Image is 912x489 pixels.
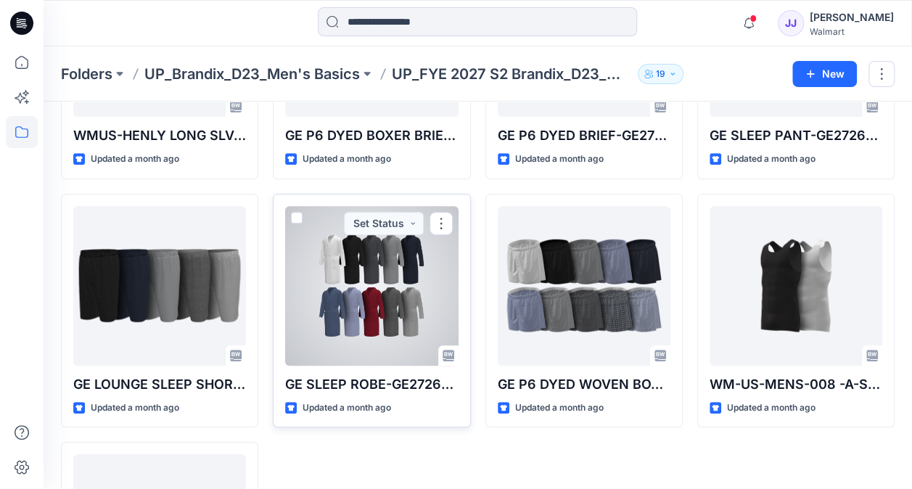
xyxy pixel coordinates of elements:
[303,400,391,416] p: Updated a month ago
[710,374,882,395] p: WM-US-MENS-008 -A-SHIRT-[PERSON_NAME]-N3-3D
[73,206,246,366] a: GE LOUNGE SLEEP SHORT-GE27260850
[73,374,246,395] p: GE LOUNGE SLEEP SHORT-GE27260850
[91,400,179,416] p: Updated a month ago
[73,126,246,146] p: WMUS-HENLY LONG SLV-N2-3D
[498,126,670,146] p: GE P6 DYED BRIEF-GE27260846
[285,206,458,366] a: GE SLEEP ROBE-GE27260870
[792,61,857,87] button: New
[727,152,816,167] p: Updated a month ago
[710,126,882,146] p: GE SLEEP PANT-GE27260851
[638,64,683,84] button: 19
[303,152,391,167] p: Updated a month ago
[285,126,458,146] p: GE P6 DYED BOXER BRIEF-GE27260848
[656,66,665,82] p: 19
[498,374,670,395] p: GE P6 DYED WOVEN BOXER-GE27260849
[778,10,804,36] div: JJ
[515,400,604,416] p: Updated a month ago
[515,152,604,167] p: Updated a month ago
[810,9,894,26] div: [PERSON_NAME]
[727,400,816,416] p: Updated a month ago
[392,64,632,84] p: UP_FYE 2027 S2 Brandix_D23_Men's Basics- [PERSON_NAME]
[91,152,179,167] p: Updated a month ago
[61,64,112,84] a: Folders
[710,206,882,366] a: WM-US-MENS-008 -A-SHIRT-GEOGE-N3-3D
[498,206,670,366] a: GE P6 DYED WOVEN BOXER-GE27260849
[810,26,894,37] div: Walmart
[144,64,360,84] a: UP_Brandix_D23_Men's Basics
[285,374,458,395] p: GE SLEEP ROBE-GE27260870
